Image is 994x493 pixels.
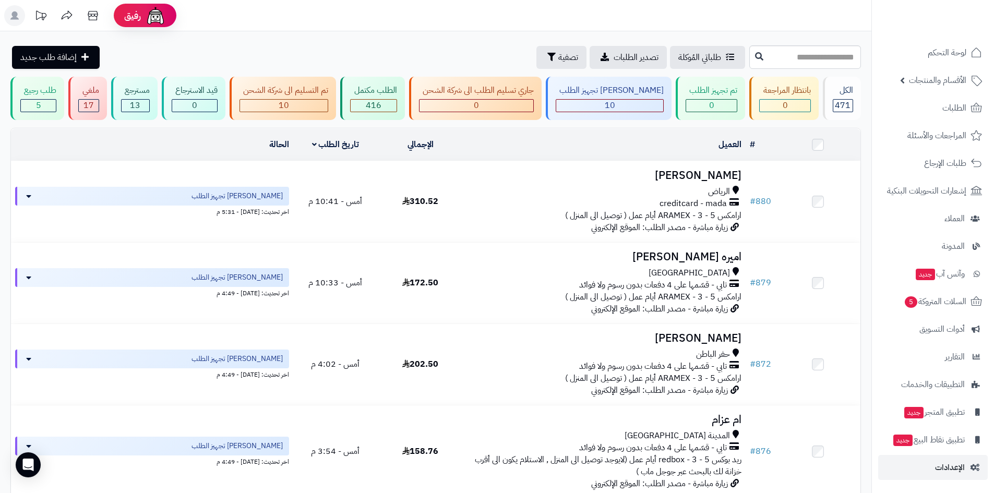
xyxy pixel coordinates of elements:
[467,170,741,182] h3: [PERSON_NAME]
[402,276,438,289] span: 172.50
[893,435,913,446] span: جديد
[16,452,41,477] div: Open Intercom Messenger
[21,100,56,112] div: 5
[15,455,289,466] div: اخر تحديث: [DATE] - 4:49 م
[122,100,149,112] div: 13
[579,360,727,372] span: تابي - قسّمها على 4 دفعات بدون رسوم ولا فوائد
[878,344,988,369] a: التقارير
[760,100,810,112] div: 0
[420,100,533,112] div: 0
[565,209,741,222] span: ارامكس ARAMEX - 3 - 5 أيام عمل ( توصيل الى المنزل )
[901,377,965,392] span: التطبيقات والخدمات
[878,95,988,121] a: الطلبات
[338,77,406,120] a: الطلب مكتمل 416
[160,77,227,120] a: قيد الاسترجاع 0
[878,455,988,480] a: الإعدادات
[474,99,479,112] span: 0
[878,261,988,286] a: وآتس آبجديد
[686,85,737,97] div: تم تجهيز الطلب
[36,99,41,112] span: 5
[351,100,396,112] div: 416
[759,85,810,97] div: بانتظار المراجعة
[269,138,289,151] a: الحالة
[191,191,283,201] span: [PERSON_NAME] تجهيز الطلب
[8,77,66,120] a: طلب رجيع 5
[944,211,965,226] span: العملاء
[750,358,771,370] a: #872
[660,198,727,210] span: creditcard - mada
[718,138,741,151] a: العميل
[678,51,721,64] span: طلباتي المُوكلة
[928,45,966,60] span: لوحة التحكم
[239,85,328,97] div: تم التسليم الى شركة الشحن
[591,221,728,234] span: زيارة مباشرة - مصدر الطلب: الموقع الإلكتروني
[475,453,741,478] span: ريد بوكس redbox - 3 - 5 أيام عمل (لايوجد توصيل الى المنزل , الاستلام يكون الى أقرب خزانة لك بالبح...
[909,73,966,88] span: الأقسام والمنتجات
[15,206,289,217] div: اخر تحديث: [DATE] - 5:31 م
[12,46,100,69] a: إضافة طلب جديد
[878,151,988,176] a: طلبات الإرجاع
[124,9,141,22] span: رفيق
[750,195,771,208] a: #880
[924,156,966,171] span: طلبات الإرجاع
[109,77,160,120] a: مسترجع 13
[916,269,935,280] span: جديد
[750,358,756,370] span: #
[614,51,658,64] span: تصدير الطلبات
[366,99,381,112] span: 416
[419,85,534,97] div: جاري تسليم الطلب الى شركة الشحن
[308,276,362,289] span: أمس - 10:33 م
[191,272,283,283] span: [PERSON_NAME] تجهيز الطلب
[172,100,217,112] div: 0
[20,85,56,97] div: طلب رجيع
[696,348,730,360] span: حفر الباطن
[686,100,737,112] div: 0
[904,296,917,308] span: 5
[279,99,289,112] span: 10
[579,279,727,291] span: تابي - قسّمها على 4 دفعات بدون رسوم ولا فوائد
[878,400,988,425] a: تطبيق المتجرجديد
[923,20,984,42] img: logo-2.png
[878,234,988,259] a: المدونة
[556,85,664,97] div: [PERSON_NAME] تجهيز الطلب
[145,5,166,26] img: ai-face.png
[903,405,965,419] span: تطبيق المتجر
[907,128,966,143] span: المراجعات والأسئلة
[783,99,788,112] span: 0
[708,186,730,198] span: الرياض
[311,358,360,370] span: أمس - 4:02 م
[579,442,727,454] span: تابي - قسّمها على 4 دفعات بدون رسوم ولا فوائد
[750,195,756,208] span: #
[402,195,438,208] span: 310.52
[79,100,98,112] div: 17
[709,99,714,112] span: 0
[565,372,741,384] span: ارامكس ARAMEX - 3 - 5 أيام عمل ( توصيل الى المنزل )
[878,40,988,65] a: لوحة التحكم
[78,85,99,97] div: ملغي
[20,51,77,64] span: إضافة طلب جديد
[878,372,988,397] a: التطبيقات والخدمات
[591,477,728,490] span: زيارة مباشرة - مصدر الطلب: الموقع الإلكتروني
[833,85,853,97] div: الكل
[544,77,674,120] a: [PERSON_NAME] تجهيز الطلب 10
[750,445,771,458] a: #876
[15,287,289,298] div: اخر تحديث: [DATE] - 4:49 م
[556,100,663,112] div: 10
[66,77,109,120] a: ملغي 17
[308,195,362,208] span: أمس - 10:41 م
[192,99,197,112] span: 0
[605,99,615,112] span: 10
[350,85,397,97] div: الطلب مكتمل
[878,178,988,203] a: إشعارات التحويلات البنكية
[558,51,578,64] span: تصفية
[625,430,730,442] span: المدينة [GEOGRAPHIC_DATA]
[467,414,741,426] h3: ام عزام
[747,77,820,120] a: بانتظار المراجعة 0
[942,101,966,115] span: الطلبات
[28,5,54,29] a: تحديثات المنصة
[892,432,965,447] span: تطبيق نقاط البيع
[887,184,966,198] span: إشعارات التحويلات البنكية
[750,276,756,289] span: #
[83,99,94,112] span: 17
[191,354,283,364] span: [PERSON_NAME] تجهيز الطلب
